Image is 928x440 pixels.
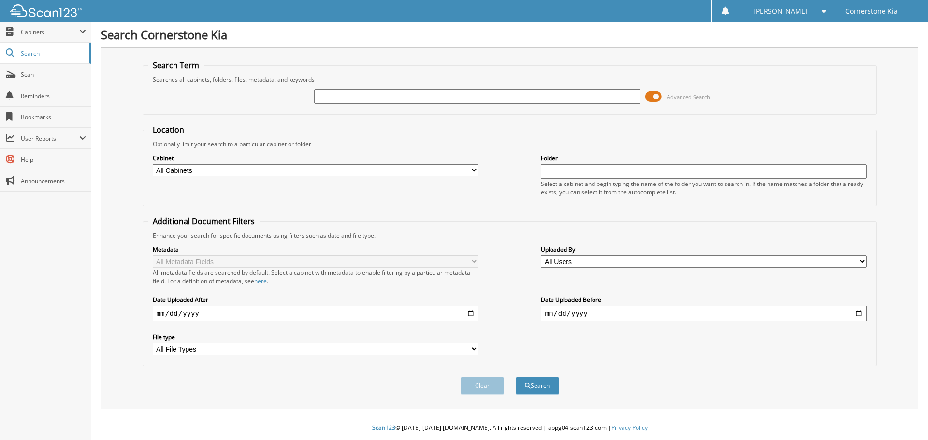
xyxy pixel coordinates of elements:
[21,156,86,164] span: Help
[148,231,872,240] div: Enhance your search for specific documents using filters such as date and file type.
[21,28,79,36] span: Cabinets
[372,424,395,432] span: Scan123
[153,269,478,285] div: All metadata fields are searched by default. Select a cabinet with metadata to enable filtering b...
[21,113,86,121] span: Bookmarks
[148,125,189,135] legend: Location
[153,306,478,321] input: start
[21,49,85,57] span: Search
[21,177,86,185] span: Announcements
[754,8,808,14] span: [PERSON_NAME]
[541,296,867,304] label: Date Uploaded Before
[21,134,79,142] span: User Reports
[461,377,504,395] button: Clear
[516,377,559,395] button: Search
[153,296,478,304] label: Date Uploaded After
[10,4,82,17] img: scan123-logo-white.svg
[541,180,867,196] div: Select a cabinet and begin typing the name of the folder you want to search in. If the name match...
[91,416,928,440] div: © [DATE]-[DATE] [DOMAIN_NAME]. All rights reserved | appg04-scan123-com |
[153,154,478,162] label: Cabinet
[148,216,260,227] legend: Additional Document Filters
[21,71,86,79] span: Scan
[148,75,872,84] div: Searches all cabinets, folders, files, metadata, and keywords
[153,333,478,341] label: File type
[541,306,867,321] input: end
[611,424,648,432] a: Privacy Policy
[148,60,204,71] legend: Search Term
[541,154,867,162] label: Folder
[101,27,918,43] h1: Search Cornerstone Kia
[845,8,898,14] span: Cornerstone Kia
[254,277,267,285] a: here
[148,140,872,148] div: Optionally limit your search to a particular cabinet or folder
[541,245,867,254] label: Uploaded By
[21,92,86,100] span: Reminders
[667,93,710,100] span: Advanced Search
[153,245,478,254] label: Metadata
